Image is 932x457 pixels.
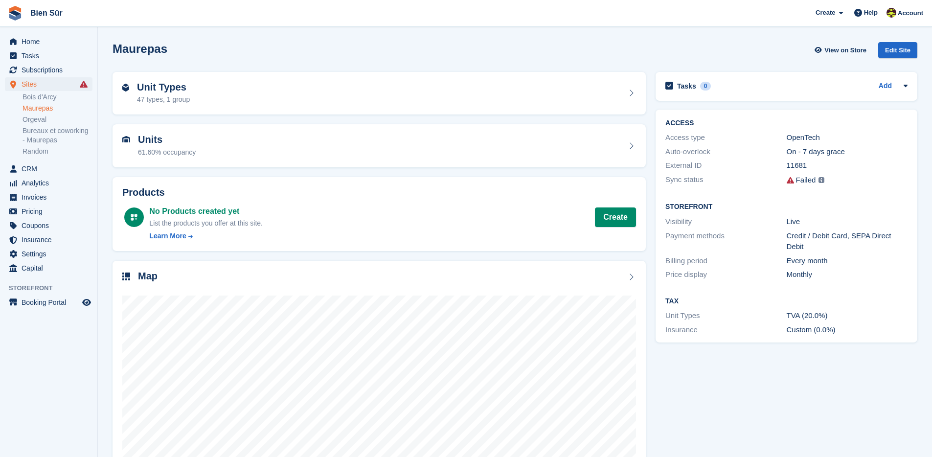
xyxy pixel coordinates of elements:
[5,176,92,190] a: menu
[665,119,908,127] h2: ACCESS
[23,104,92,113] a: Maurepas
[5,63,92,77] a: menu
[138,271,158,282] h2: Map
[878,42,917,62] a: Edit Site
[5,219,92,232] a: menu
[878,42,917,58] div: Edit Site
[137,94,190,105] div: 47 types, 1 group
[113,124,646,167] a: Units 61.60% occupancy
[5,190,92,204] a: menu
[23,92,92,102] a: Bois d'Arcy
[5,296,92,309] a: menu
[122,84,129,91] img: unit-type-icn-2b2737a686de81e16bb02015468b77c625bbabd49415b5ef34ead5e3b44a266d.svg
[787,310,908,321] div: TVA (20.0%)
[22,162,80,176] span: CRM
[665,297,908,305] h2: Tax
[138,134,196,145] h2: Units
[787,160,908,171] div: 11681
[22,247,80,261] span: Settings
[700,82,711,91] div: 0
[22,296,80,309] span: Booking Portal
[26,5,67,21] a: Bien Sûr
[665,255,786,267] div: Billing period
[796,175,816,186] div: Failed
[665,174,786,186] div: Sync status
[887,8,896,18] img: Marie Tran
[22,261,80,275] span: Capital
[787,132,908,143] div: OpenTech
[898,8,923,18] span: Account
[665,132,786,143] div: Access type
[113,72,646,115] a: Unit Types 47 types, 1 group
[5,233,92,247] a: menu
[5,77,92,91] a: menu
[665,160,786,171] div: External ID
[122,136,130,143] img: unit-icn-7be61d7bf1b0ce9d3e12c5938cc71ed9869f7b940bace4675aadf7bd6d80202e.svg
[595,207,636,227] a: Create
[665,269,786,280] div: Price display
[787,216,908,228] div: Live
[22,205,80,218] span: Pricing
[5,205,92,218] a: menu
[816,8,835,18] span: Create
[5,162,92,176] a: menu
[5,247,92,261] a: menu
[665,216,786,228] div: Visibility
[787,324,908,336] div: Custom (0.0%)
[879,81,892,92] a: Add
[677,82,696,91] h2: Tasks
[5,261,92,275] a: menu
[22,35,80,48] span: Home
[665,146,786,158] div: Auto-overlock
[138,147,196,158] div: 61.60% occupancy
[130,213,138,221] img: custom-product-icn-white-7c27a13f52cf5f2f504a55ee73a895a1f82ff5669d69490e13668eaf7ade3bb5.svg
[665,230,786,252] div: Payment methods
[113,42,167,55] h2: Maurepas
[824,46,866,55] span: View on Store
[665,324,786,336] div: Insurance
[149,231,263,241] a: Learn More
[23,126,92,145] a: Bureaux et coworking - Maurepas
[8,6,23,21] img: stora-icon-8386f47178a22dfd0bd8f6a31ec36ba5ce8667c1dd55bd0f319d3a0aa187defe.svg
[787,255,908,267] div: Every month
[5,35,92,48] a: menu
[787,269,908,280] div: Monthly
[22,176,80,190] span: Analytics
[137,82,190,93] h2: Unit Types
[122,273,130,280] img: map-icn-33ee37083ee616e46c38cad1a60f524a97daa1e2b2c8c0bc3eb3415660979fc1.svg
[787,146,908,158] div: On - 7 days grace
[81,297,92,308] a: Preview store
[665,310,786,321] div: Unit Types
[818,177,824,183] img: icon-info-grey-7440780725fd019a000dd9b08b2336e03edf1995a4989e88bcd33f0948082b44.svg
[787,230,908,252] div: Credit / Debit Card, SEPA Direct Debit
[813,42,870,58] a: View on Store
[22,63,80,77] span: Subscriptions
[665,203,908,211] h2: Storefront
[80,80,88,88] i: Smart entry sync failures have occurred
[149,231,186,241] div: Learn More
[5,49,92,63] a: menu
[22,219,80,232] span: Coupons
[22,233,80,247] span: Insurance
[122,187,636,198] h2: Products
[149,219,263,227] span: List the products you offer at this site.
[22,49,80,63] span: Tasks
[23,115,92,124] a: Orgeval
[149,206,263,217] div: No Products created yet
[22,77,80,91] span: Sites
[22,190,80,204] span: Invoices
[23,147,92,156] a: Random
[864,8,878,18] span: Help
[9,283,97,293] span: Storefront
